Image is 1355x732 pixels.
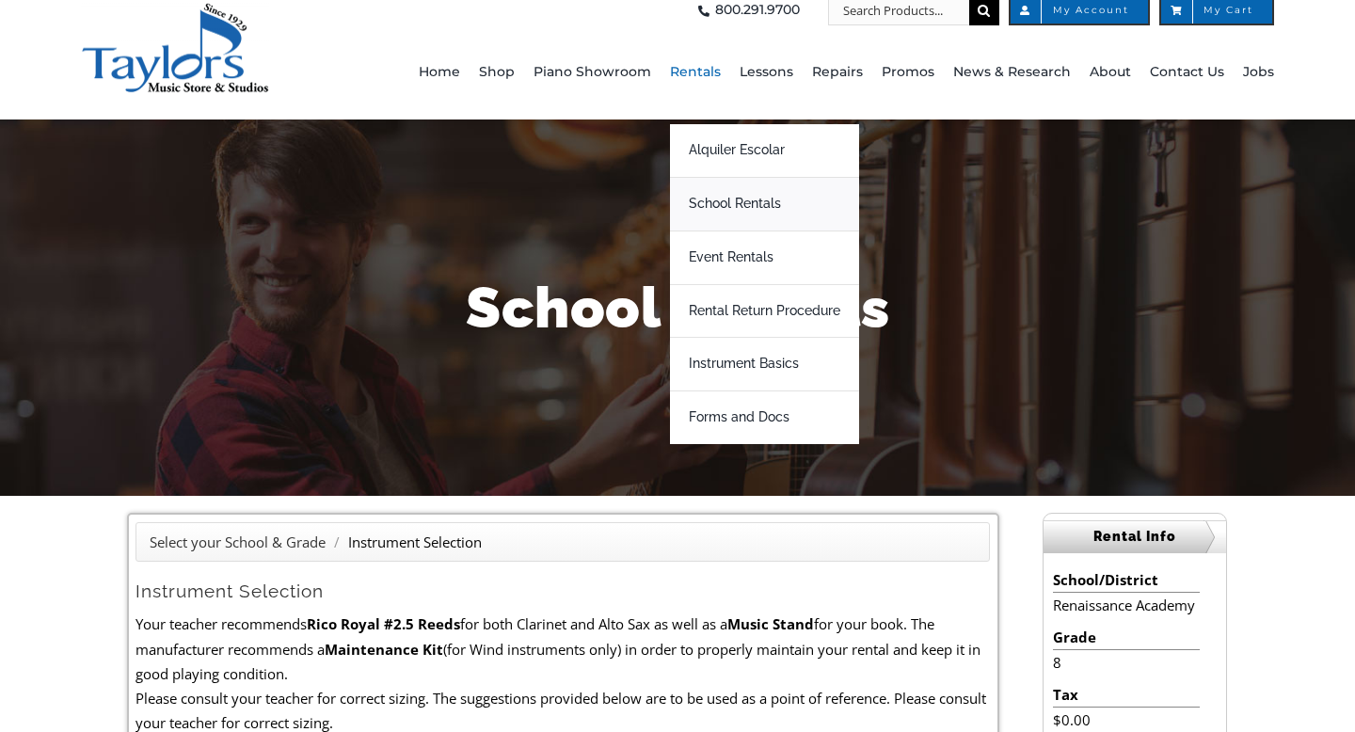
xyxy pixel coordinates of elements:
a: Repairs [812,25,863,119]
li: Grade [1053,625,1199,650]
a: Promos [882,25,934,119]
span: Forms and Docs [689,403,789,433]
li: Instrument Selection [348,530,482,554]
strong: Rico Royal #2.5 Reeds [307,614,460,633]
a: News & Research [953,25,1071,119]
a: Rental Return Procedure [670,285,859,338]
a: Shop [479,25,515,119]
span: My Account [1029,6,1129,15]
a: Event Rentals [670,231,859,284]
li: Renaissance Academy [1053,593,1199,617]
a: Instrument Basics [670,338,859,390]
strong: Maintenance Kit [325,640,443,659]
strong: Music Stand [727,614,814,633]
span: Event Rentals [689,243,773,273]
a: School Rentals [670,178,859,231]
nav: Main Menu [391,25,1274,119]
span: Rentals [670,57,721,88]
span: Jobs [1243,57,1274,88]
a: About [1090,25,1131,119]
a: Alquiler Escolar [670,124,859,177]
a: Home [419,25,460,119]
span: Shop [479,57,515,88]
span: My Cart [1180,6,1253,15]
span: Alquiler Escolar [689,135,785,166]
span: About [1090,57,1131,88]
h2: Instrument Selection [135,580,990,603]
span: Rental Return Procedure [689,296,840,326]
a: Piano Showroom [534,25,651,119]
span: Piano Showroom [534,57,651,88]
span: / [329,533,344,551]
a: Lessons [740,25,793,119]
span: Home [419,57,460,88]
li: Tax [1053,682,1199,708]
a: Rentals [670,25,721,119]
span: Contact Us [1150,57,1224,88]
li: 8 [1053,650,1199,675]
a: Contact Us [1150,25,1224,119]
a: Select your School & Grade [150,533,326,551]
span: Promos [882,57,934,88]
h1: School Rentals [127,268,1228,347]
a: Forms and Docs [670,391,859,444]
span: Lessons [740,57,793,88]
span: School Rentals [689,189,781,219]
h2: Rental Info [1044,520,1226,553]
span: Repairs [812,57,863,88]
li: School/District [1053,567,1199,593]
span: Instrument Basics [689,349,799,379]
li: $0.00 [1053,708,1199,732]
span: News & Research [953,57,1071,88]
a: Jobs [1243,25,1274,119]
